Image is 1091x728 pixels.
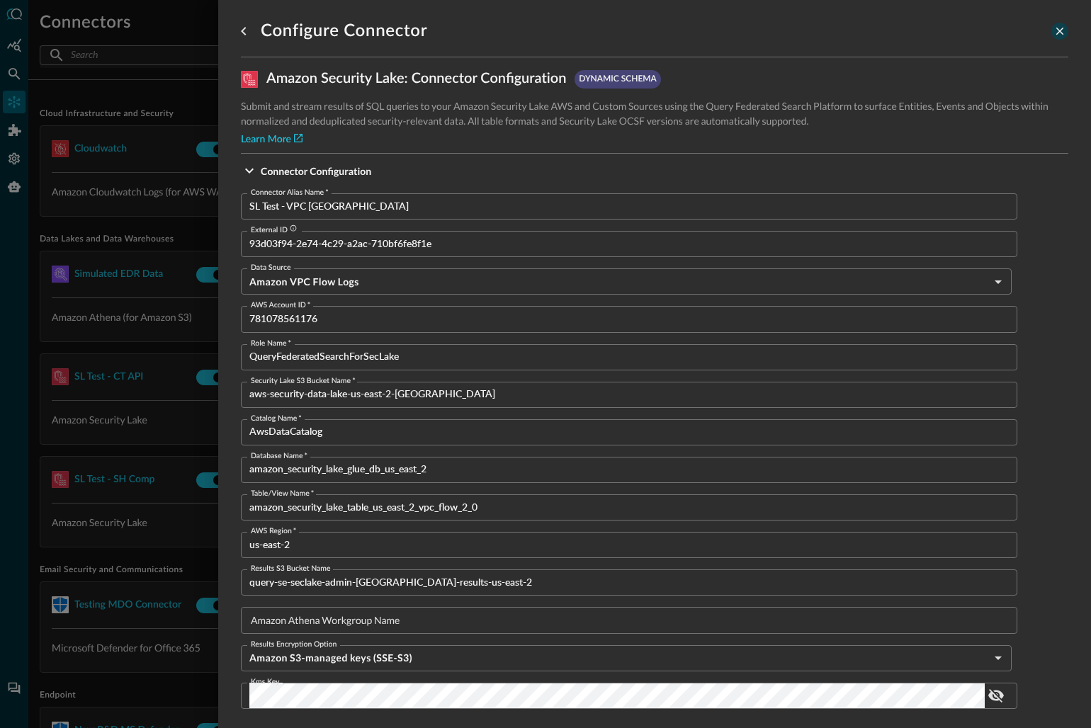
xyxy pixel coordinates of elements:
div: External ID [251,224,297,236]
p: Connector Configuration [261,164,371,178]
h5: Amazon S3-managed keys (SSE-S3) [249,651,989,665]
button: Connector Configuration [241,154,1068,188]
label: Role Name [251,338,291,349]
button: close-drawer [1051,23,1068,40]
label: AWS Account ID [251,300,310,311]
input: This field will be generated after saving the connection [249,231,1017,257]
a: Learn More [241,132,303,147]
h1: Configure Connector [261,20,427,42]
label: AWS Region [251,525,296,537]
label: Database Name [251,450,307,462]
svg: External ID for cross-account role [290,224,298,232]
h5: Amazon VPC Flow Logs [249,275,989,289]
button: show password [985,684,1007,707]
p: Amazon Security Lake : Connector Configuration [266,69,566,90]
p: Submit and stream results of SQL queries to your Amazon Security Lake AWS and Custom Sources usin... [241,98,1068,128]
label: Results S3 Bucket Name [251,563,331,574]
svg: Expand More [241,162,258,179]
label: Results Encryption Option [251,639,337,650]
label: Data Source [251,262,291,273]
button: go back [232,20,255,42]
label: Table/View Name [251,488,314,499]
label: Security Lake S3 Bucket Name [251,375,356,387]
label: Connector Alias Name [251,187,329,198]
label: Kms Key [251,676,280,688]
label: Catalog Name [251,413,302,424]
img: AWSSecurityLake.svg [241,71,258,88]
p: dynamic schema [579,73,656,86]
